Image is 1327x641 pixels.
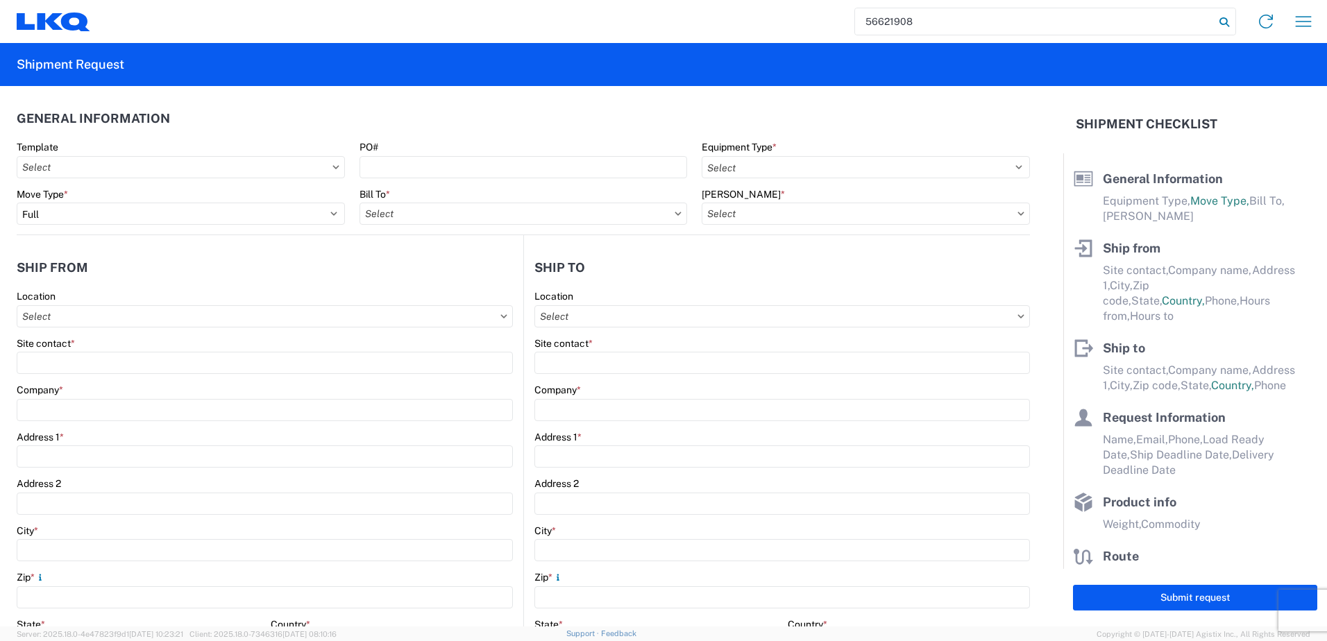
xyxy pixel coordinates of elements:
[702,188,785,200] label: [PERSON_NAME]
[360,141,378,153] label: PO#
[1103,264,1168,277] span: Site contact,
[1073,585,1317,610] button: Submit request
[534,384,581,396] label: Company
[1103,410,1226,425] span: Request Information
[17,141,58,153] label: Template
[534,290,573,302] label: Location
[1190,194,1249,207] span: Move Type,
[534,524,556,537] label: City
[1133,379,1181,392] span: Zip code,
[1181,379,1211,392] span: State,
[788,618,827,631] label: Country
[702,141,777,153] label: Equipment Type
[1141,518,1201,531] span: Commodity
[1103,241,1160,255] span: Ship from
[17,524,38,537] label: City
[1130,309,1174,323] span: Hours to
[17,156,345,178] input: Select
[17,188,68,200] label: Move Type
[17,261,88,275] h2: Ship from
[17,571,46,583] label: Zip
[1103,364,1168,377] span: Site contact,
[360,188,390,200] label: Bill To
[1131,294,1162,307] span: State,
[360,203,688,225] input: Select
[17,384,63,396] label: Company
[1168,433,1203,446] span: Phone,
[1110,279,1133,292] span: City,
[534,431,582,443] label: Address 1
[702,203,1030,225] input: Select
[1249,194,1285,207] span: Bill To,
[566,629,601,638] a: Support
[17,56,124,73] h2: Shipment Request
[534,305,1030,327] input: Select
[129,630,183,638] span: [DATE] 10:23:21
[1168,264,1252,277] span: Company name,
[1130,448,1232,461] span: Ship Deadline Date,
[17,305,513,327] input: Select
[534,618,563,631] label: State
[1136,433,1168,446] span: Email,
[282,630,337,638] span: [DATE] 08:10:16
[17,630,183,638] span: Server: 2025.18.0-4e47823f9d1
[534,571,564,583] label: Zip
[1205,294,1240,307] span: Phone,
[1097,628,1310,640] span: Copyright © [DATE]-[DATE] Agistix Inc., All Rights Reserved
[17,477,61,490] label: Address 2
[17,431,64,443] label: Address 1
[271,618,310,631] label: Country
[1162,294,1205,307] span: Country,
[1076,116,1217,133] h2: Shipment Checklist
[601,629,636,638] a: Feedback
[1103,518,1141,531] span: Weight,
[17,290,56,302] label: Location
[189,630,337,638] span: Client: 2025.18.0-7346316
[534,261,585,275] h2: Ship to
[1254,379,1286,392] span: Phone
[1110,379,1133,392] span: City,
[534,477,579,490] label: Address 2
[855,8,1215,35] input: Shipment, tracking or reference number
[1103,171,1223,186] span: General Information
[1103,194,1190,207] span: Equipment Type,
[1103,495,1176,509] span: Product info
[17,337,75,350] label: Site contact
[1103,341,1145,355] span: Ship to
[17,618,45,631] label: State
[17,112,170,126] h2: General Information
[1103,210,1194,223] span: [PERSON_NAME]
[1103,549,1139,563] span: Route
[534,337,593,350] label: Site contact
[1211,379,1254,392] span: Country,
[1103,433,1136,446] span: Name,
[1168,364,1252,377] span: Company name,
